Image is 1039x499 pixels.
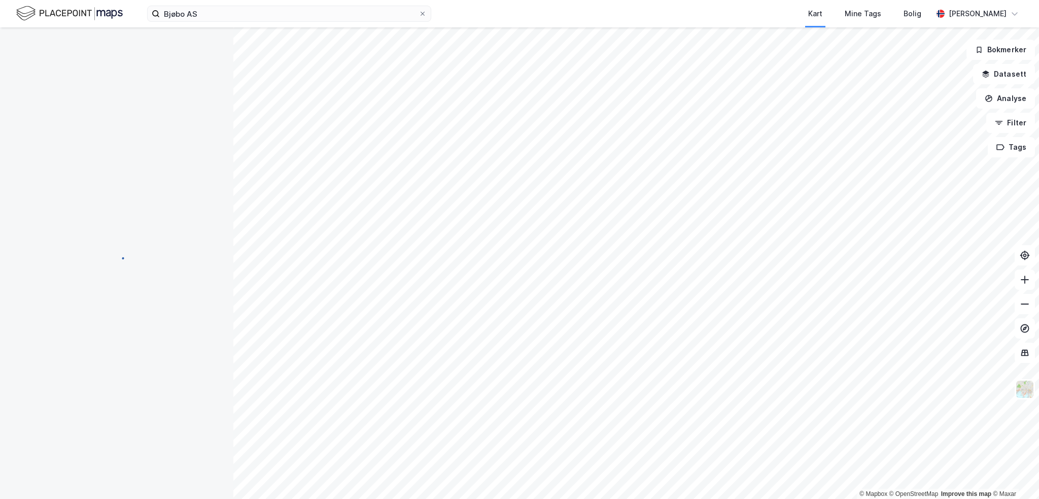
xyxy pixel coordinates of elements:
[988,137,1035,157] button: Tags
[966,40,1035,60] button: Bokmerker
[904,8,921,20] div: Bolig
[16,5,123,22] img: logo.f888ab2527a4732fd821a326f86c7f29.svg
[941,490,991,497] a: Improve this map
[988,450,1039,499] div: Kontrollprogram for chat
[859,490,887,497] a: Mapbox
[889,490,939,497] a: OpenStreetMap
[976,88,1035,109] button: Analyse
[109,249,125,265] img: spinner.a6d8c91a73a9ac5275cf975e30b51cfb.svg
[845,8,881,20] div: Mine Tags
[1015,380,1034,399] img: Z
[986,113,1035,133] button: Filter
[988,450,1039,499] iframe: Chat Widget
[973,64,1035,84] button: Datasett
[808,8,822,20] div: Kart
[160,6,419,21] input: Søk på adresse, matrikkel, gårdeiere, leietakere eller personer
[949,8,1007,20] div: [PERSON_NAME]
